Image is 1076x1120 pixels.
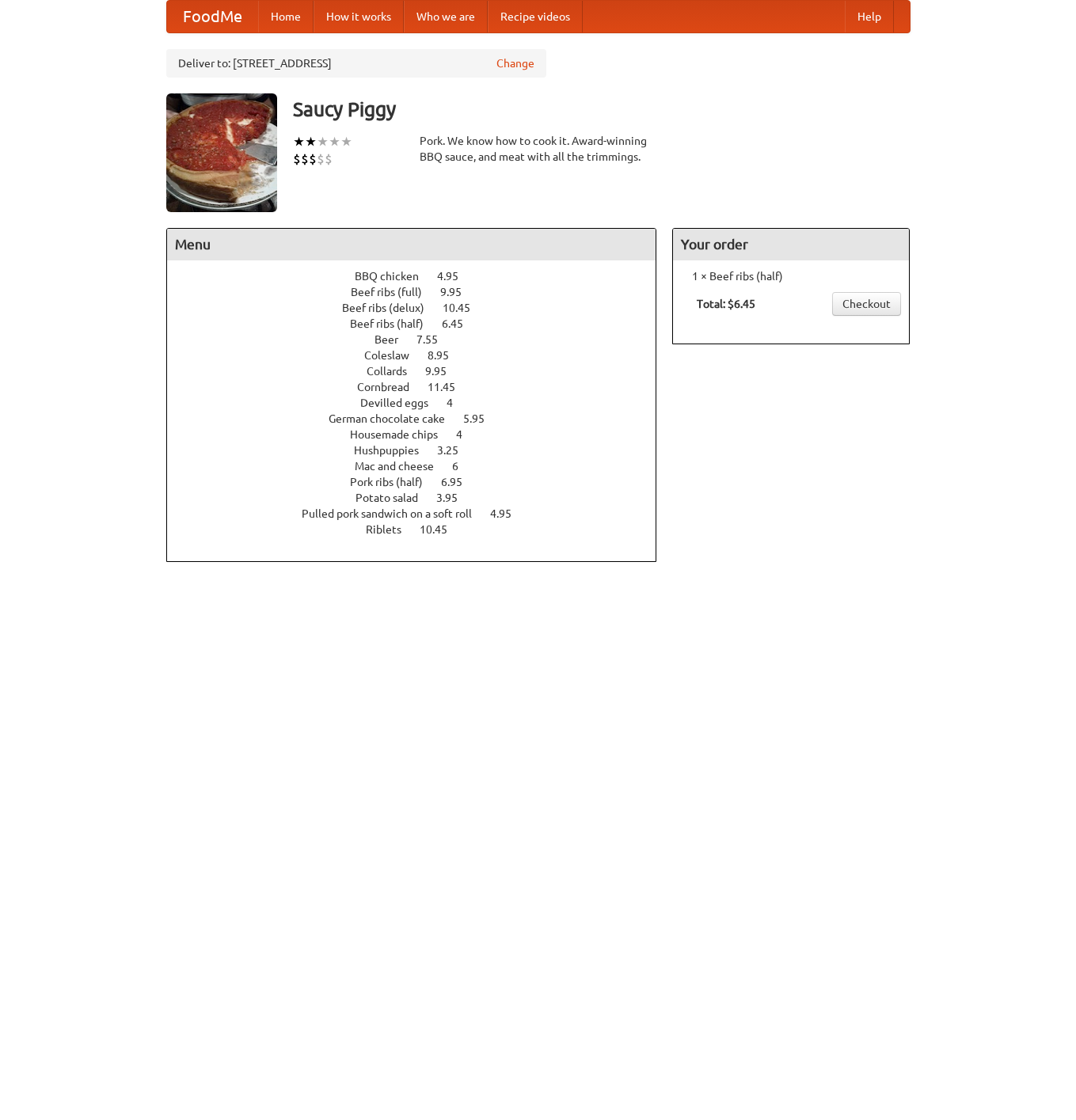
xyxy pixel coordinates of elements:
[301,150,309,168] li: $
[673,229,909,260] h4: Your order
[437,270,474,283] span: 4.95
[354,444,435,457] span: Hushpuppies
[364,349,478,362] a: Coleslaw 8.95
[305,133,317,150] li: ★
[436,492,473,504] span: 3.95
[351,286,491,298] a: Beef ribs (full) 9.95
[293,150,301,168] li: $
[351,286,438,298] span: Beef ribs (full)
[416,333,454,346] span: 7.55
[360,397,444,409] span: Devilled eggs
[340,133,352,150] li: ★
[355,460,488,473] a: Mac and cheese 6
[364,349,425,362] span: Coleslaw
[425,365,462,378] span: 9.95
[832,292,901,316] a: Checkout
[166,49,546,78] div: Deliver to: [STREET_ADDRESS]
[441,476,478,488] span: 6.95
[442,317,479,330] span: 6.45
[367,365,476,378] a: Collards 9.95
[681,268,901,284] li: 1 × Beef ribs (half)
[452,460,474,473] span: 6
[443,302,486,314] span: 10.45
[329,133,340,150] li: ★
[697,298,755,310] b: Total: $6.45
[293,133,305,150] li: ★
[845,1,894,32] a: Help
[302,507,541,520] a: Pulled pork sandwich on a soft roll 4.95
[350,317,439,330] span: Beef ribs (half)
[342,302,440,314] span: Beef ribs (delux)
[357,381,485,393] a: Cornbread 11.45
[496,55,534,71] a: Change
[350,428,454,441] span: Housemade chips
[488,1,583,32] a: Recipe videos
[325,150,333,168] li: $
[350,428,492,441] a: Housemade chips 4
[350,317,492,330] a: Beef ribs (half) 6.45
[355,492,434,504] span: Potato salad
[317,150,325,168] li: $
[463,412,500,425] span: 5.95
[366,523,477,536] a: Riblets 10.45
[309,150,317,168] li: $
[342,302,500,314] a: Beef ribs (delux) 10.45
[420,523,463,536] span: 10.45
[428,349,465,362] span: 8.95
[357,381,425,393] span: Cornbread
[258,1,314,32] a: Home
[167,229,656,260] h4: Menu
[404,1,488,32] a: Who we are
[354,444,488,457] a: Hushpuppies 3.25
[355,270,488,283] a: BBQ chicken 4.95
[355,270,435,283] span: BBQ chicken
[437,444,474,457] span: 3.25
[314,1,404,32] a: How it works
[440,286,477,298] span: 9.95
[302,507,488,520] span: Pulled pork sandwich on a soft roll
[317,133,329,150] li: ★
[329,412,514,425] a: German chocolate cake 5.95
[350,476,439,488] span: Pork ribs (half)
[367,365,423,378] span: Collards
[360,397,482,409] a: Devilled eggs 4
[355,460,450,473] span: Mac and cheese
[166,93,277,212] img: angular.jpg
[375,333,414,346] span: Beer
[456,428,478,441] span: 4
[420,133,657,165] div: Pork. We know how to cook it. Award-winning BBQ sauce, and meat with all the trimmings.
[293,93,911,125] h3: Saucy Piggy
[490,507,527,520] span: 4.95
[428,381,471,393] span: 11.45
[329,412,461,425] span: German chocolate cake
[366,523,417,536] span: Riblets
[447,397,469,409] span: 4
[350,476,492,488] a: Pork ribs (half) 6.95
[167,1,258,32] a: FoodMe
[355,492,487,504] a: Potato salad 3.95
[375,333,467,346] a: Beer 7.55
